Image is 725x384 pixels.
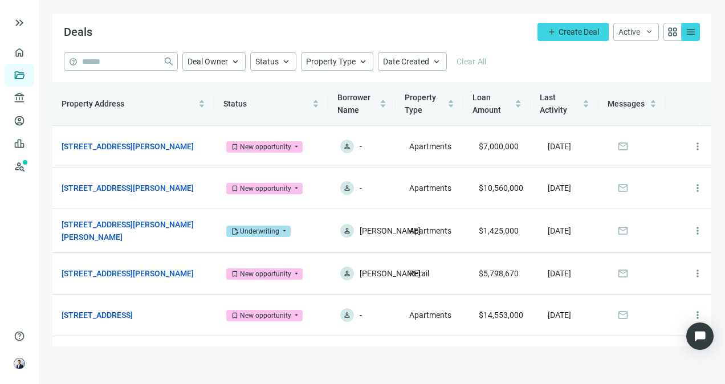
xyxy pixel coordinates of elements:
span: mail [617,309,629,321]
div: New opportunity [240,141,291,153]
span: add [547,27,556,36]
span: [DATE] [548,226,571,235]
span: keyboard_arrow_up [431,56,442,67]
span: more_vert [692,268,703,279]
span: bookmark [231,312,239,320]
button: keyboard_double_arrow_right [13,16,26,30]
span: Property Type [306,57,356,66]
button: more_vert [686,135,709,158]
span: $10,560,000 [479,183,523,193]
span: more_vert [692,182,703,194]
a: [STREET_ADDRESS][PERSON_NAME][PERSON_NAME] [62,218,197,243]
div: New opportunity [240,183,291,194]
span: more_vert [692,225,703,236]
span: mail [617,225,629,236]
span: keyboard_arrow_down [645,27,654,36]
span: $5,798,670 [479,269,519,278]
span: bookmark [231,143,239,151]
span: Apartments [409,183,451,193]
span: Status [255,57,279,66]
span: Property Address [62,99,124,108]
span: mail [617,182,629,194]
span: $14,553,000 [479,311,523,320]
span: [PERSON_NAME] [360,224,421,238]
span: Create Deal [559,27,599,36]
span: [DATE] [548,183,571,193]
span: mail [617,268,629,279]
a: [STREET_ADDRESS] [62,309,133,321]
span: keyboard_arrow_up [230,56,241,67]
span: - [360,181,362,195]
span: menu [685,26,697,38]
span: [PERSON_NAME] [360,267,421,280]
span: [DATE] [548,269,571,278]
span: Apartments [409,226,451,235]
span: Status [223,99,247,108]
button: Clear All [451,52,492,71]
span: grid_view [667,26,678,38]
span: Deal Owner [188,57,228,66]
div: Underwriting [240,226,279,237]
div: Open Intercom Messenger [686,322,714,350]
span: keyboard_arrow_up [281,56,291,67]
a: [STREET_ADDRESS][PERSON_NAME] [62,267,194,280]
span: edit_document [231,227,239,235]
button: more_vert [686,304,709,326]
div: New opportunity [240,310,291,321]
span: Messages [608,99,645,108]
a: [STREET_ADDRESS][PERSON_NAME] [62,140,194,153]
span: person [343,269,351,277]
span: Date Created [383,57,429,66]
button: more_vert [686,262,709,285]
button: more_vert [686,219,709,242]
span: person [343,227,351,235]
span: - [360,140,362,153]
span: person [343,184,351,192]
span: Active [618,27,640,36]
span: Apartments [409,142,451,151]
span: person [343,142,351,150]
span: Loan Amount [473,93,501,115]
span: mail [617,141,629,152]
button: Activekeyboard_arrow_down [613,23,659,41]
span: bookmark [231,185,239,193]
span: [DATE] [548,142,571,151]
button: more_vert [686,177,709,199]
span: $1,425,000 [479,226,519,235]
span: bookmark [231,270,239,278]
span: Property Type [405,93,436,115]
span: $7,000,000 [479,142,519,151]
span: account_balance [14,92,22,104]
span: person [343,311,351,319]
span: keyboard_arrow_up [358,56,368,67]
div: New opportunity [240,268,291,280]
span: more_vert [692,309,703,321]
span: Apartments [409,311,451,320]
span: help [69,58,78,66]
button: addCreate Deal [537,23,609,41]
span: Last Activity [540,93,567,115]
span: [DATE] [548,311,571,320]
span: more_vert [692,141,703,152]
img: avatar [14,358,25,369]
span: help [14,330,25,342]
span: - [360,308,362,322]
span: Borrower Name [337,93,370,115]
a: [STREET_ADDRESS][PERSON_NAME] [62,182,194,194]
span: Retail [409,269,429,278]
